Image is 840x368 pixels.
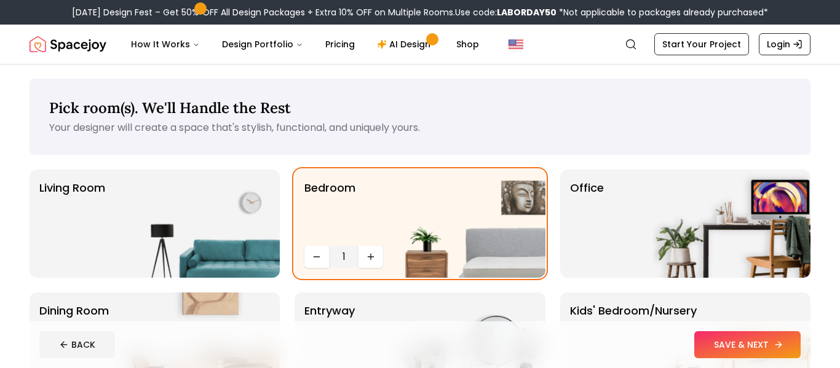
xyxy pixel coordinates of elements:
img: Living Room [122,170,280,278]
img: Spacejoy Logo [30,32,106,57]
p: Bedroom [304,179,355,241]
a: Start Your Project [654,33,749,55]
b: LABORDAY50 [497,6,557,18]
button: Increase quantity [359,246,383,268]
button: Decrease quantity [304,246,329,268]
span: Use code: [455,6,557,18]
button: How It Works [121,32,210,57]
a: Login [759,33,810,55]
nav: Main [121,32,489,57]
a: AI Design [367,32,444,57]
p: Office [570,179,604,268]
button: BACK [39,331,115,358]
span: 1 [334,249,354,264]
p: Your designer will create a space that's stylish, functional, and uniquely yours. [49,120,791,135]
span: Pick room(s). We'll Handle the Rest [49,98,291,117]
p: Living Room [39,179,105,268]
a: Pricing [315,32,365,57]
span: *Not applicable to packages already purchased* [557,6,768,18]
button: Design Portfolio [212,32,313,57]
a: Spacejoy [30,32,106,57]
a: Shop [446,32,489,57]
div: [DATE] Design Fest – Get 50% OFF All Design Packages + Extra 10% OFF on Multiple Rooms. [72,6,768,18]
nav: Global [30,25,810,64]
button: SAVE & NEXT [694,331,801,358]
img: Office [653,170,810,278]
img: United States [509,37,523,52]
img: Bedroom [388,170,545,278]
